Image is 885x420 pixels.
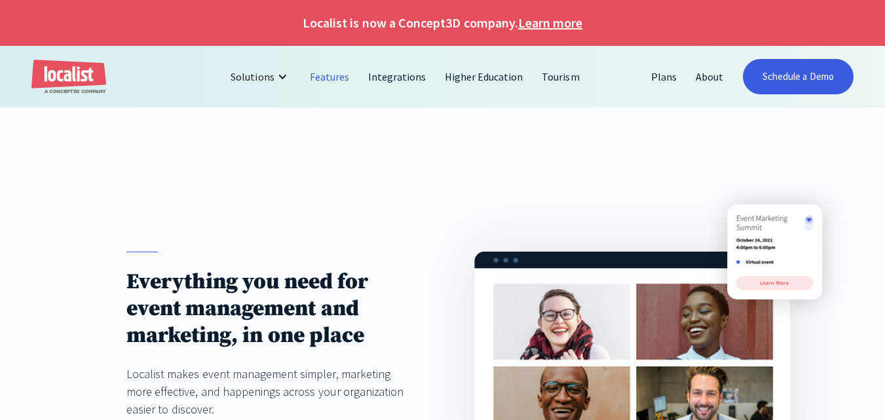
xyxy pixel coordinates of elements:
[533,61,589,92] a: Tourism
[221,61,300,92] div: Solutions
[436,61,533,92] a: Higher Education
[31,60,106,94] a: home
[743,59,854,94] a: Schedule a Demo
[231,69,274,85] div: Solutions
[687,61,733,92] a: About
[301,61,359,92] a: Features
[642,61,687,92] a: Plans
[126,365,411,418] div: Localist makes event management simpler, marketing more effective, and happenings across your org...
[518,13,582,33] a: Learn more
[359,61,436,92] a: Integrations
[126,269,411,349] h1: Everything you need for event management and marketing, in one place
